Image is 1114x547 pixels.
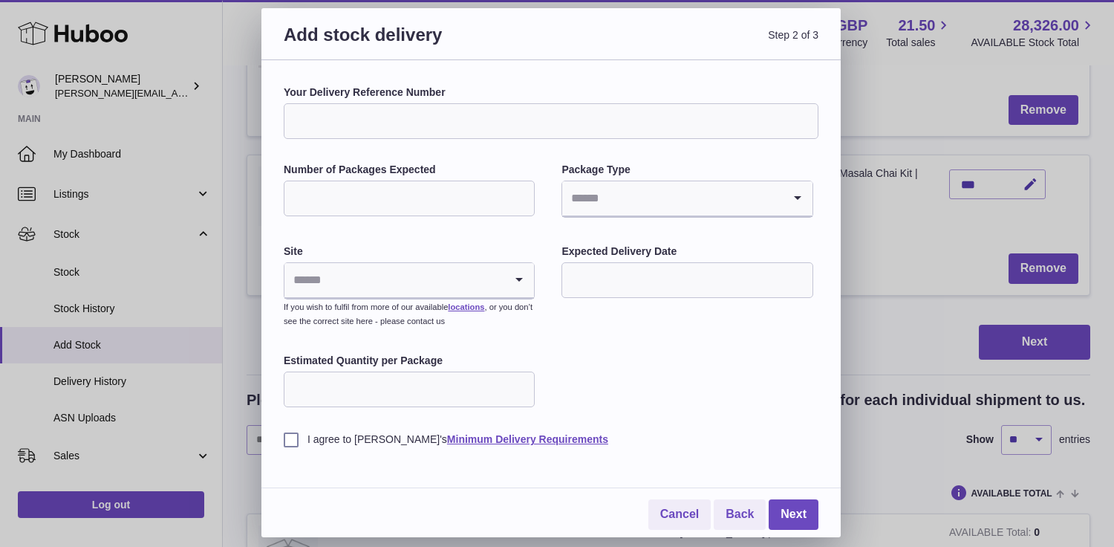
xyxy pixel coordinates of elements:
a: Next [769,499,818,530]
label: Package Type [561,163,812,177]
a: Cancel [648,499,711,530]
a: Back [714,499,766,530]
div: Search for option [284,263,534,299]
span: Step 2 of 3 [551,23,818,64]
label: Site [284,245,535,259]
div: Search for option [562,181,812,217]
label: Number of Packages Expected [284,163,535,177]
a: Minimum Delivery Requirements [447,433,608,445]
label: I agree to [PERSON_NAME]'s [284,433,818,447]
label: Estimated Quantity per Package [284,354,535,368]
input: Search for option [562,181,782,216]
label: Your Delivery Reference Number [284,85,818,100]
label: Expected Delivery Date [561,245,812,259]
h3: Add stock delivery [284,23,551,64]
input: Search for option [284,263,504,297]
a: locations [448,302,484,311]
small: If you wish to fulfil from more of our available , or you don’t see the correct site here - pleas... [284,302,532,326]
